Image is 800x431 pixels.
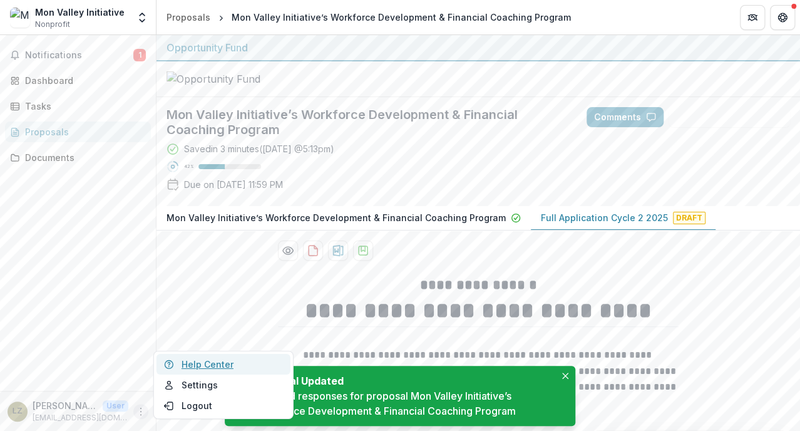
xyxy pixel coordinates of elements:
a: Tasks [5,96,151,117]
button: Close [558,368,573,383]
button: Open entity switcher [133,5,151,30]
button: download-proposal [328,241,348,261]
div: Opportunity Fund [167,40,790,55]
div: Proposals [167,11,210,24]
a: Dashboard [5,70,151,91]
span: Draft [673,212,705,224]
nav: breadcrumb [162,8,576,26]
div: Saved in 3 minutes ( [DATE] @ 5:13pm ) [184,142,334,155]
p: Full Application Cycle 2 2025 [541,211,668,224]
span: 1 [133,49,146,61]
button: Get Help [770,5,795,30]
span: Nonprofit [35,19,70,30]
button: Preview 383eb23d-bfd3-4758-8a27-80753513042e-1.pdf [278,241,298,261]
img: Opportunity Fund [167,71,292,86]
span: Notifications [25,50,133,61]
button: Notifications1 [5,45,151,65]
img: Mon Valley Initiative [10,8,30,28]
div: Proposal Updated [255,373,550,388]
p: [PERSON_NAME] [33,399,98,412]
div: Laura R Zinski [13,407,23,415]
p: 42 % [184,162,193,171]
div: Updated responses for proposal Mon Valley Initiative’s Workforce Development & Financial Coaching... [255,388,555,418]
a: Proposals [5,122,151,142]
div: Documents [25,151,141,164]
div: Tasks [25,100,141,113]
div: Mon Valley Initiative’s Workforce Development & Financial Coaching Program [232,11,571,24]
p: Due on [DATE] 11:59 PM [184,178,283,191]
div: Proposals [25,125,141,138]
button: download-proposal [303,241,323,261]
button: Partners [740,5,765,30]
button: download-proposal [353,241,373,261]
h2: Mon Valley Initiative’s Workforce Development & Financial Coaching Program [167,107,567,137]
p: User [103,400,128,412]
button: Comments [587,107,664,127]
button: More [133,404,148,419]
button: Answer Suggestions [669,107,790,127]
div: Mon Valley Initiative [35,6,125,19]
div: Dashboard [25,74,141,87]
a: Documents [5,147,151,168]
a: Proposals [162,8,215,26]
p: Mon Valley Initiative’s Workforce Development & Financial Coaching Program [167,211,506,224]
p: [EMAIL_ADDRESS][DOMAIN_NAME] [33,412,128,423]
